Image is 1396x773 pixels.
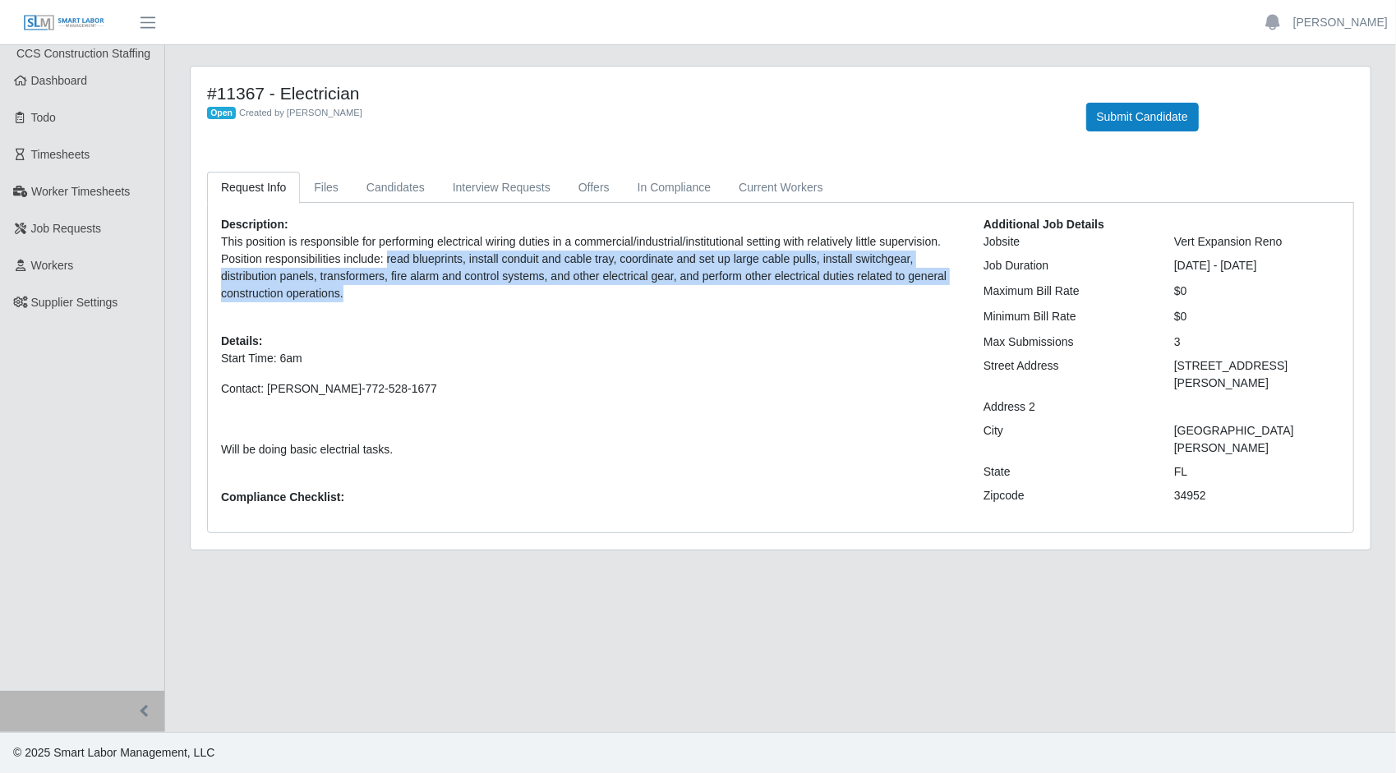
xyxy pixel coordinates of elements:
[207,172,300,204] a: Request Info
[221,350,959,367] p: Start Time: 6am
[1162,283,1352,300] div: $0
[31,296,118,309] span: Supplier Settings
[1086,103,1199,131] button: Submit Candidate
[31,111,56,124] span: Todo
[971,334,1162,351] div: Max Submissions
[971,233,1162,251] div: Jobsite
[31,259,74,272] span: Workers
[1162,233,1352,251] div: Vert Expansion Reno
[971,357,1162,392] div: Street Address
[31,148,90,161] span: Timesheets
[971,487,1162,504] div: Zipcode
[31,185,130,198] span: Worker Timesheets
[1162,487,1352,504] div: 34952
[971,257,1162,274] div: Job Duration
[207,83,1062,104] h4: #11367 - Electrician
[300,172,352,204] a: Files
[971,398,1162,416] div: Address 2
[971,308,1162,325] div: Minimum Bill Rate
[439,172,564,204] a: Interview Requests
[971,283,1162,300] div: Maximum Bill Rate
[1293,14,1388,31] a: [PERSON_NAME]
[1162,463,1352,481] div: FL
[207,107,236,120] span: Open
[13,746,214,759] span: © 2025 Smart Labor Management, LLC
[564,172,624,204] a: Offers
[725,172,836,204] a: Current Workers
[221,441,959,458] p: Will be doing basic electrial tasks.
[1162,308,1352,325] div: $0
[624,172,726,204] a: In Compliance
[352,172,439,204] a: Candidates
[239,108,362,117] span: Created by [PERSON_NAME]
[23,14,105,32] img: SLM Logo
[31,222,102,235] span: Job Requests
[221,233,959,302] p: This position is responsible for performing electrical wiring duties in a commercial/industrial/i...
[31,74,88,87] span: Dashboard
[221,380,959,398] p: Contact: [PERSON_NAME]-772-528-1677
[1162,334,1352,351] div: 3
[971,463,1162,481] div: State
[1162,357,1352,392] div: [STREET_ADDRESS][PERSON_NAME]
[1162,422,1352,457] div: [GEOGRAPHIC_DATA][PERSON_NAME]
[16,47,150,60] span: CCS Construction Staffing
[221,334,263,347] b: Details:
[221,218,288,231] b: Description:
[221,490,344,504] b: Compliance Checklist:
[971,422,1162,457] div: City
[1162,257,1352,274] div: [DATE] - [DATE]
[984,218,1104,231] b: Additional Job Details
